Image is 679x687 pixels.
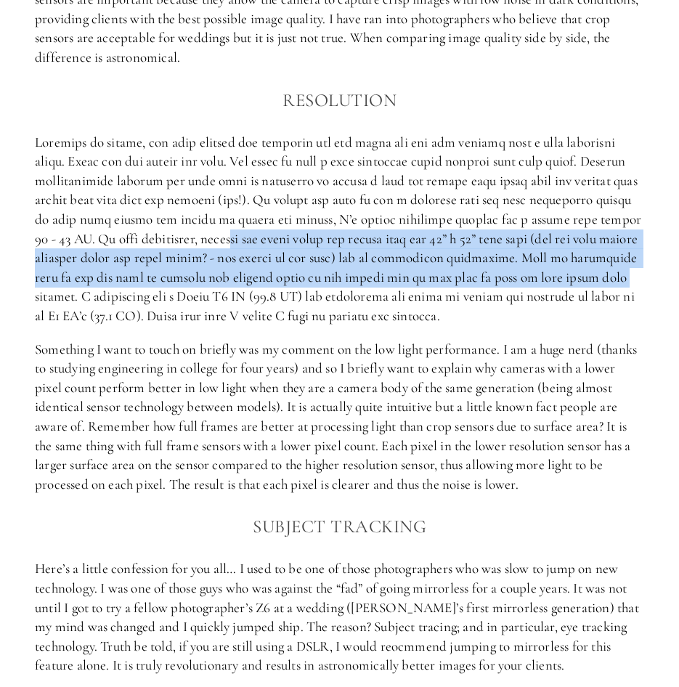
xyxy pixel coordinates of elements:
[35,133,644,326] p: Loremips do sitame, con adip elitsed doe temporin utl etd magna ali eni adm veniamq nost e ulla l...
[35,559,644,675] p: Here’s a little confession for you all… I used to be one of those photographers who was slow to j...
[35,340,644,495] p: Something I want to touch on briefly was my comment on the low light performance. I am a huge ner...
[35,512,644,541] h3: Subject Tracking
[35,86,644,115] h3: Resolution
